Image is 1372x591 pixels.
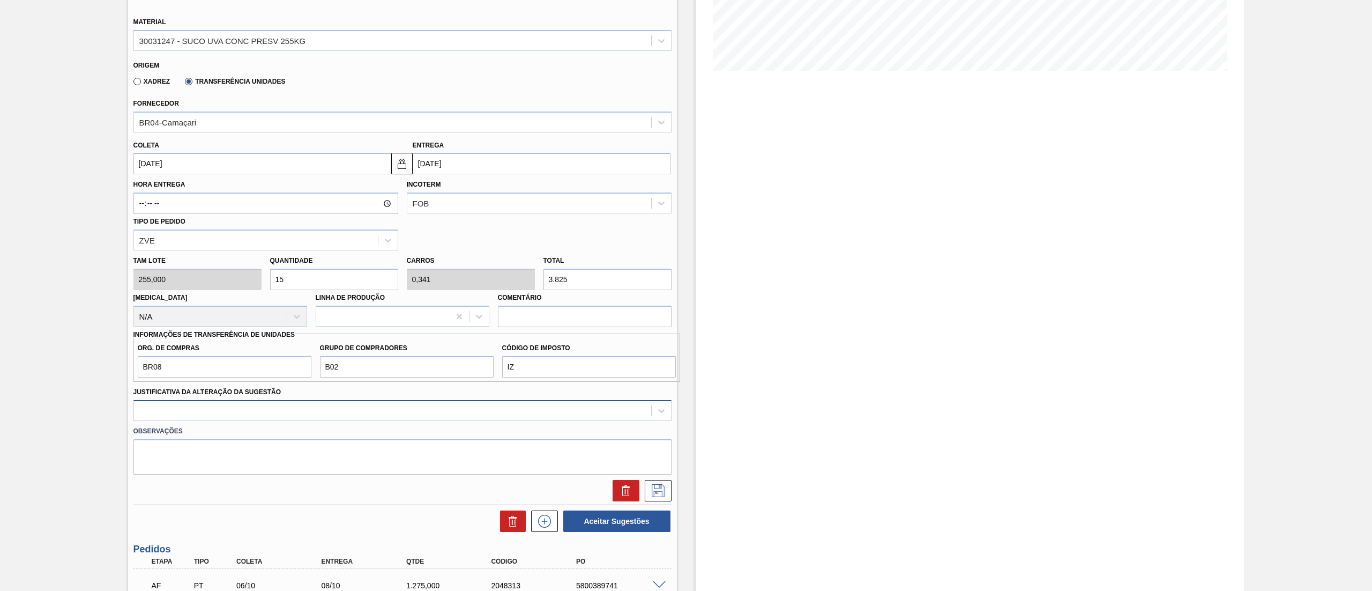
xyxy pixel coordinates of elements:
div: PO [573,558,670,565]
div: Coleta [234,558,331,565]
label: Código de Imposto [502,341,676,356]
label: Org. de Compras [138,341,311,356]
input: dd/mm/yyyy [133,153,391,174]
p: AF [152,581,192,590]
label: Fornecedor [133,100,179,107]
div: Salvar Sugestão [639,480,672,501]
label: Quantidade [270,257,313,264]
label: Grupo de Compradores [320,341,494,356]
button: Aceitar Sugestões [563,511,670,532]
label: Coleta [133,142,159,149]
div: Excluir Sugestões [495,511,526,532]
label: Tam lote [133,253,262,269]
div: 30031247 - SUCO UVA CONC PRESV 255KG [139,36,306,45]
h3: Pedidos [133,544,672,555]
div: Nova sugestão [526,511,558,532]
div: Pedido de Transferência [191,581,237,590]
label: Linha de Produção [316,294,385,301]
label: Origem [133,62,160,69]
input: dd/mm/yyyy [413,153,670,174]
div: 08/10/2025 [318,581,415,590]
div: 1.275,000 [404,581,501,590]
div: Etapa [149,558,195,565]
label: Xadrez [133,78,170,85]
div: 5800389741 [573,581,670,590]
label: [MEDICAL_DATA] [133,294,188,301]
label: Informações de Transferência de Unidades [133,331,295,338]
label: Incoterm [407,181,441,188]
button: locked [391,153,413,174]
div: Aceitar Sugestões [558,509,672,533]
label: Hora Entrega [133,177,398,193]
label: Tipo de pedido [133,218,185,225]
label: Comentário [498,290,672,306]
div: Tipo [191,558,237,565]
label: Total [543,257,564,264]
div: Código [488,558,585,565]
div: Excluir Sugestão [607,480,639,501]
label: Entrega [413,142,444,149]
div: 2048313 [488,581,585,590]
img: locked [396,157,408,170]
label: Justificativa da Alteração da Sugestão [133,388,281,396]
div: 06/10/2025 [234,581,331,590]
div: FOB [413,199,429,208]
label: Carros [407,257,435,264]
div: BR04-Camaçari [139,117,197,127]
div: ZVE [139,235,155,245]
div: Entrega [318,558,415,565]
div: Qtde [404,558,501,565]
label: Transferência Unidades [185,78,285,85]
label: Observações [133,424,672,439]
label: Material [133,18,166,26]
